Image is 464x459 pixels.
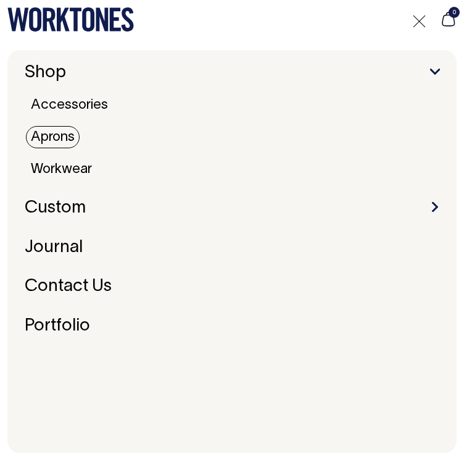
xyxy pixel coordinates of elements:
[449,7,460,18] span: 0
[20,274,117,300] a: Contact Us
[26,94,113,116] a: Accessories
[440,20,457,29] a: 0
[20,195,91,221] a: Custom
[20,235,88,261] a: Journal
[20,60,71,86] a: Shop
[26,126,80,148] a: Aprons
[20,313,95,339] a: Portfolio
[26,158,97,180] a: Workwear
